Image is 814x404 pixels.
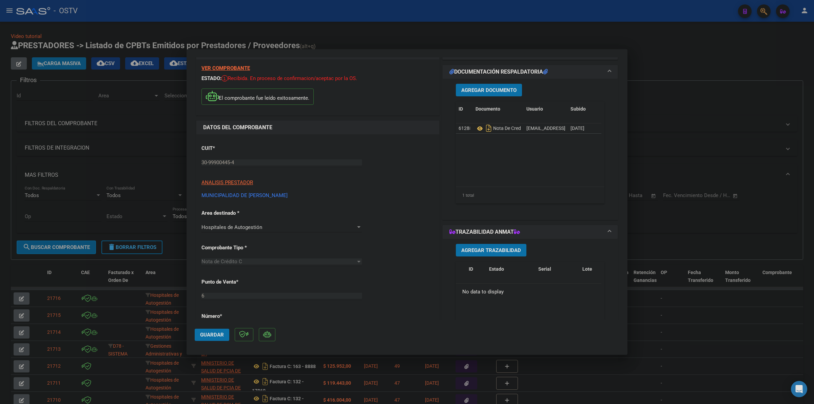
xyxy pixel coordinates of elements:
[524,102,568,116] datatable-header-cell: Usuario
[443,79,618,219] div: DOCUMENTACIÓN RESPALDATORIA
[201,258,242,265] span: Nota de Crédito C
[201,209,271,217] p: Area destinado *
[201,75,221,81] span: ESTADO:
[201,224,262,230] span: Hospitales de Autogestión
[461,247,521,253] span: Agregar Trazabilidad
[476,106,500,112] span: Documento
[221,75,357,81] span: Recibida. En proceso de confirmacion/aceptac por la OS.
[469,266,473,272] span: ID
[570,126,584,131] span: [DATE]
[443,65,618,79] mat-expansion-panel-header: DOCUMENTACIÓN RESPALDATORIA
[526,126,651,131] span: [EMAIL_ADDRESS][DOMAIN_NAME] - [GEOGRAPHIC_DATA]
[456,187,604,204] div: 1 total
[443,239,618,380] div: TRAZABILIDAD ANMAT
[486,262,536,284] datatable-header-cell: Estado
[201,89,314,105] p: El comprobante fue leído exitosamente.
[201,244,271,252] p: Comprobante Tipo *
[582,266,592,272] span: Lote
[538,266,551,272] span: Serial
[203,124,272,131] strong: DATOS DEL COMPROBANTE
[449,228,520,236] h1: TRAZABILIDAD ANMAT
[526,106,543,112] span: Usuario
[570,106,586,112] span: Subido
[489,266,504,272] span: Estado
[201,65,250,71] a: VER COMPROBANTE
[456,244,526,256] button: Agregar Trazabilidad
[201,192,434,199] p: MUNICIPALIDAD DE [PERSON_NAME]
[473,102,524,116] datatable-header-cell: Documento
[200,332,224,338] span: Guardar
[476,126,526,131] span: Nota De Credito
[449,68,548,76] h1: DOCUMENTACIÓN RESPALDATORIA
[484,123,493,134] i: Descargar documento
[456,284,601,301] div: No data to display
[459,106,463,112] span: ID
[536,262,580,284] datatable-header-cell: Serial
[459,126,472,131] span: 61288
[201,145,271,152] p: CUIT
[201,179,253,186] span: ANALISIS PRESTADOR
[201,312,271,320] p: Número
[443,225,618,239] mat-expansion-panel-header: TRAZABILIDAD ANMAT
[201,278,271,286] p: Punto de Venta
[456,102,473,116] datatable-header-cell: ID
[568,102,602,116] datatable-header-cell: Subido
[791,381,807,397] div: Open Intercom Messenger
[456,84,522,96] button: Agregar Documento
[466,262,486,284] datatable-header-cell: ID
[195,329,229,341] button: Guardar
[461,87,517,93] span: Agregar Documento
[580,262,608,284] datatable-header-cell: Lote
